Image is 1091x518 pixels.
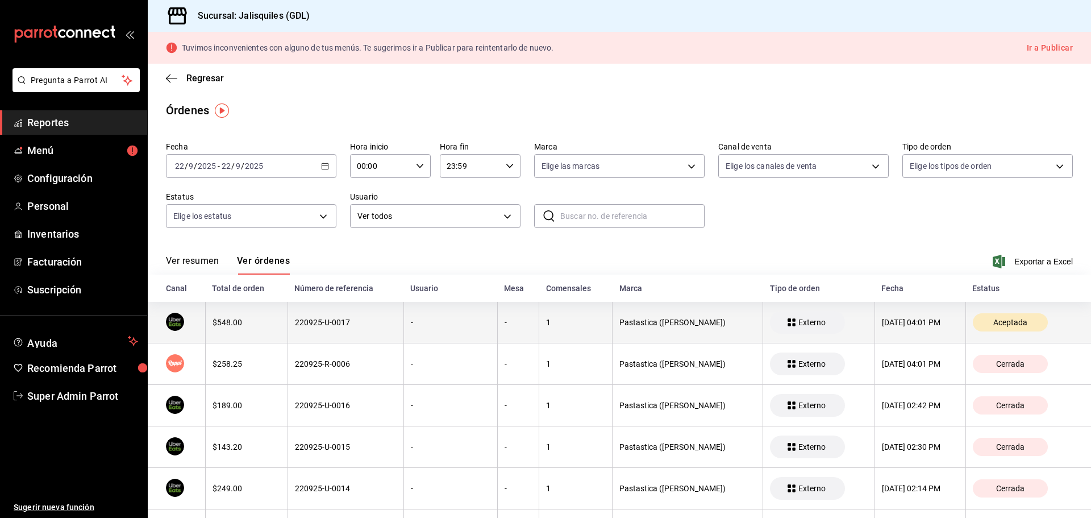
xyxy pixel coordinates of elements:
[215,103,229,118] img: Tooltip marker
[166,102,209,119] div: Órdenes
[619,318,756,327] div: Pastastica ([PERSON_NAME])
[244,161,264,171] input: ----
[295,401,397,410] div: 220925-U-0016
[910,160,992,172] span: Elige los tipos de orden
[882,401,959,410] div: [DATE] 02:42 PM
[27,282,138,297] span: Suscripción
[794,442,830,451] span: Externo
[972,284,1073,293] div: Estatus
[505,318,532,327] div: -
[1027,41,1073,55] button: Ir a Publicar
[619,442,756,451] div: Pastastica ([PERSON_NAME])
[546,359,605,368] div: 1
[542,160,599,172] span: Elige las marcas
[174,161,185,171] input: --
[231,161,235,171] span: /
[27,143,138,158] span: Menú
[504,284,532,293] div: Mesa
[197,161,216,171] input: ----
[534,143,705,151] label: Marca
[546,401,605,410] div: 1
[27,334,123,348] span: Ayuda
[560,205,705,227] input: Buscar no. de referencia
[546,284,606,293] div: Comensales
[186,73,224,84] span: Regresar
[295,359,397,368] div: 220925-R-0006
[726,160,817,172] span: Elige los canales de venta
[882,318,959,327] div: [DATE] 04:01 PM
[294,284,397,293] div: Número de referencia
[411,401,490,410] div: -
[794,318,830,327] span: Externo
[989,318,1032,327] span: Aceptada
[505,359,532,368] div: -
[350,193,520,201] label: Usuario
[189,9,310,23] h3: Sucursal: Jalisquiles (GDL)
[213,318,281,327] div: $548.00
[505,401,532,410] div: -
[221,161,231,171] input: --
[718,143,889,151] label: Canal de venta
[27,226,138,242] span: Inventarios
[505,484,532,493] div: -
[794,359,830,368] span: Externo
[8,82,140,94] a: Pregunta a Parrot AI
[619,484,756,493] div: Pastastica ([PERSON_NAME])
[882,442,959,451] div: [DATE] 02:30 PM
[546,318,605,327] div: 1
[411,318,490,327] div: -
[185,161,188,171] span: /
[125,30,134,39] button: open_drawer_menu
[27,254,138,270] span: Facturación
[619,284,756,293] div: Marca
[213,484,281,493] div: $249.00
[505,442,532,451] div: -
[992,484,1029,493] span: Cerrada
[166,73,224,84] button: Regresar
[411,359,490,368] div: -
[882,484,959,493] div: [DATE] 02:14 PM
[14,502,138,513] span: Sugerir nueva función
[619,401,756,410] div: Pastastica ([PERSON_NAME])
[188,161,194,171] input: --
[31,74,122,86] span: Pregunta a Parrot AI
[166,284,198,293] div: Canal
[619,359,756,368] div: Pastastica ([PERSON_NAME])
[194,161,197,171] span: /
[212,284,281,293] div: Total de orden
[235,161,241,171] input: --
[213,442,281,451] div: $143.20
[770,284,868,293] div: Tipo de orden
[411,484,490,493] div: -
[881,284,959,293] div: Fecha
[357,210,499,222] span: Ver todos
[546,442,605,451] div: 1
[295,318,397,327] div: 220925-U-0017
[237,255,290,275] button: Ver órdenes
[166,143,336,151] label: Fecha
[27,388,138,404] span: Super Admin Parrot
[213,401,281,410] div: $189.00
[27,171,138,186] span: Configuración
[218,161,220,171] span: -
[794,401,830,410] span: Externo
[410,284,490,293] div: Usuario
[173,210,231,222] span: Elige los estatus
[27,115,138,130] span: Reportes
[995,255,1073,268] button: Exportar a Excel
[213,359,281,368] div: $258.25
[13,68,140,92] button: Pregunta a Parrot AI
[992,442,1029,451] span: Cerrada
[794,484,830,493] span: Externo
[440,143,520,151] label: Hora fin
[27,198,138,214] span: Personal
[182,44,553,52] p: Tuvimos inconvenientes con alguno de tus menús. Te sugerimos ir a Publicar para reintentarlo de n...
[166,193,336,201] label: Estatus
[166,255,219,275] button: Ver resumen
[902,143,1073,151] label: Tipo de orden
[992,401,1029,410] span: Cerrada
[166,255,290,275] div: navigation tabs
[295,484,397,493] div: 220925-U-0014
